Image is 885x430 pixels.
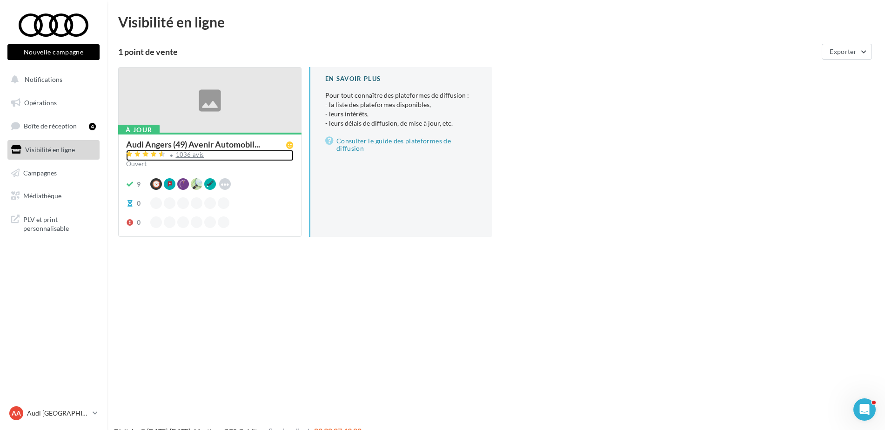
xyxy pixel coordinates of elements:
[325,119,477,128] li: - leurs délais de diffusion, de mise à jour, etc.
[118,47,818,56] div: 1 point de vente
[24,99,57,107] span: Opérations
[23,213,96,233] span: PLV et print personnalisable
[325,135,477,154] a: Consulter le guide des plateformes de diffusion
[6,209,101,237] a: PLV et print personnalisable
[23,168,57,176] span: Campagnes
[325,109,477,119] li: - leurs intérêts,
[89,123,96,130] div: 4
[830,47,857,55] span: Exporter
[118,125,160,135] div: À jour
[126,160,147,168] span: Ouvert
[325,74,477,83] div: En savoir plus
[126,150,294,161] a: 1036 avis
[7,404,100,422] a: AA Audi [GEOGRAPHIC_DATA]
[325,91,477,128] p: Pour tout connaître des plateformes de diffusion :
[118,15,874,29] div: Visibilité en ligne
[176,152,204,158] div: 1036 avis
[6,116,101,136] a: Boîte de réception4
[24,122,77,130] span: Boîte de réception
[822,44,872,60] button: Exporter
[6,93,101,113] a: Opérations
[6,163,101,183] a: Campagnes
[7,44,100,60] button: Nouvelle campagne
[6,186,101,206] a: Médiathèque
[6,140,101,160] a: Visibilité en ligne
[23,192,61,200] span: Médiathèque
[325,100,477,109] li: - la liste des plateformes disponibles,
[137,218,141,227] div: 0
[137,180,141,189] div: 9
[126,140,260,148] span: Audi Angers (49) Avenir Automobil...
[853,398,876,421] iframe: Intercom live chat
[137,199,141,208] div: 0
[12,409,21,418] span: AA
[27,409,89,418] p: Audi [GEOGRAPHIC_DATA]
[25,146,75,154] span: Visibilité en ligne
[25,75,62,83] span: Notifications
[6,70,98,89] button: Notifications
